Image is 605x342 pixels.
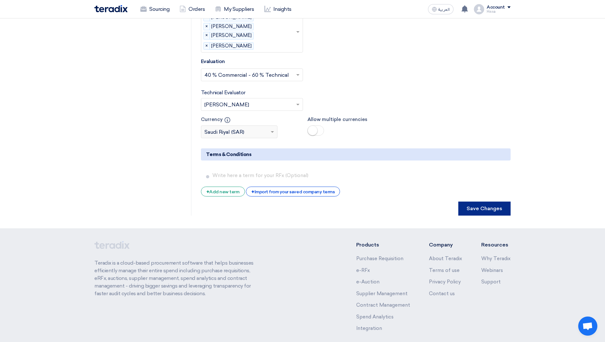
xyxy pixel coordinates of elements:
[487,5,505,10] div: Account
[212,169,508,182] input: Write here a term for your RFx (Optional)
[259,2,297,16] a: Insights
[94,259,261,297] p: Teradix is a cloud-based procurement software that helps businesses efficiently manage their enti...
[201,89,246,96] label: Technical Evaluator
[429,291,455,296] a: Contact us
[246,187,340,196] div: Import from your saved company terms
[481,279,501,285] a: Support
[481,256,511,261] a: Why Teradix
[429,279,461,285] a: Privacy Policy
[211,23,253,30] span: [PERSON_NAME]
[94,5,128,12] img: Teradix logo
[206,189,210,195] span: +
[356,267,370,273] a: e-RFx
[211,32,253,39] span: [PERSON_NAME]
[429,256,462,261] a: About Teradix
[481,267,503,273] a: Webinars
[307,116,404,123] label: Allow multiple currencies
[356,279,380,285] a: e-Auction
[429,241,462,249] li: Company
[204,32,210,39] span: ×
[211,43,253,50] span: [PERSON_NAME]
[251,189,255,195] span: +
[356,302,410,308] a: Contract Management
[438,7,450,12] span: العربية
[356,241,410,249] li: Products
[356,256,403,261] a: Purchase Requisition
[474,4,484,14] img: profile_test.png
[204,23,210,30] span: ×
[201,187,245,196] div: Add new term
[356,291,408,296] a: Supplier Management
[429,267,460,273] a: Terms of use
[578,317,597,336] div: Open chat
[356,314,394,320] a: Spend Analytics
[204,43,210,50] span: ×
[481,241,511,249] li: Resources
[135,2,174,16] a: Sourcing
[201,58,225,65] label: Evaluation
[201,116,298,123] label: Currency
[356,325,382,331] a: Integration
[458,202,511,216] button: Save Changes
[210,2,259,16] a: My Suppliers
[428,4,454,14] button: العربية
[174,2,210,16] a: Orders
[487,10,511,13] div: Hissa
[201,148,511,160] h5: Terms & Conditions
[204,128,244,136] span: Saudi Riyal (SAR)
